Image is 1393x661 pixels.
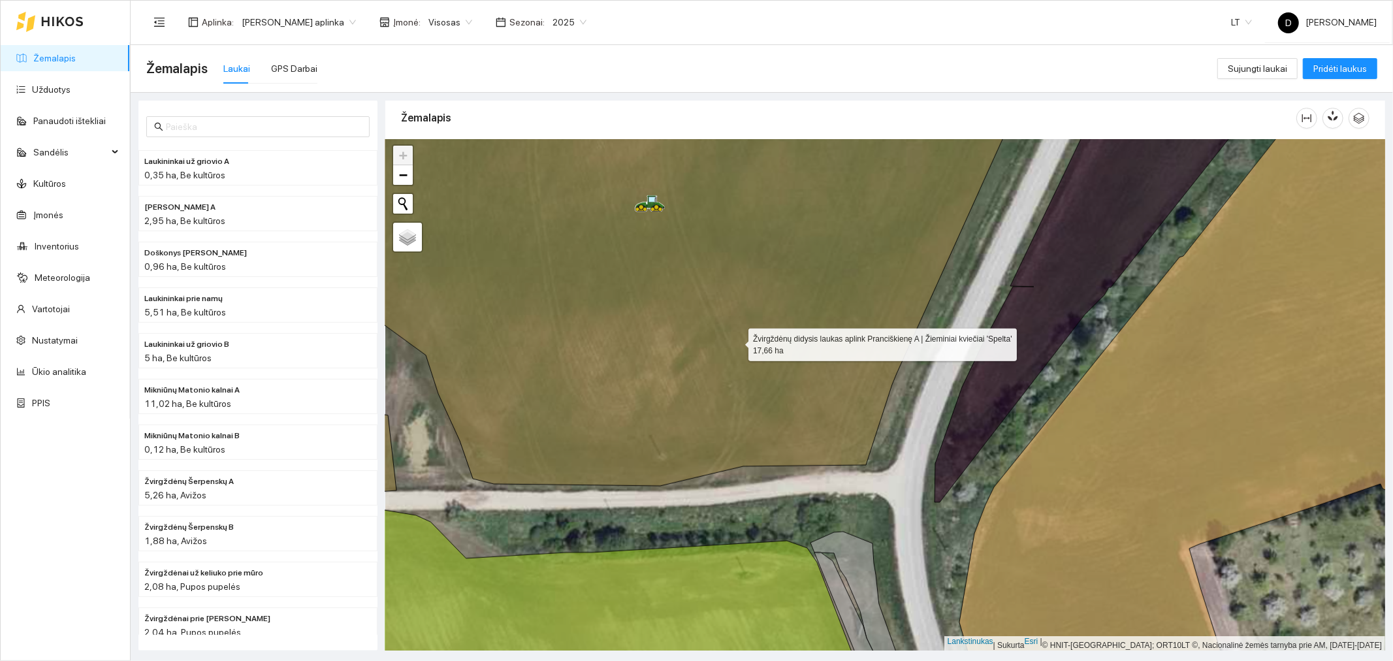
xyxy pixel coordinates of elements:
[401,112,451,124] font: Žemalapis
[1313,63,1367,74] font: Pridėti laukus
[379,17,390,27] span: parduotuvė
[144,157,229,166] font: Laukininkai už griovio A
[948,637,993,646] a: Lankstinukas
[144,338,229,351] span: Laukininkai už griovio B
[1296,108,1317,129] button: stulpelio plotis
[146,61,208,76] font: Žemalapis
[166,120,362,134] input: Paieška
[393,146,413,165] a: Priartinti
[32,398,50,408] a: PPIS
[1297,113,1317,123] span: stulpelio plotis
[144,444,225,455] font: 0,12 ha, Be kultūros
[1228,63,1287,74] font: Sujungti laukai
[144,248,247,257] font: Doškonys [PERSON_NAME]
[188,17,199,27] span: išdėstymas
[144,307,226,317] font: 5,51 ha, Be kultūros
[393,17,419,27] font: Įmonė
[144,201,216,214] span: Doškonys Sabonienė A
[144,247,247,259] span: Doškonys Sabonienė B.
[35,241,79,251] a: Inventorius
[32,366,86,377] a: Ūkio analitika
[428,17,460,27] font: Visosas
[1303,58,1377,79] button: Pridėti laukus
[232,17,234,27] font: :
[144,490,206,500] font: 5,26 ha, Avižos
[146,9,172,35] button: meniu sulankstymas
[144,398,231,409] font: 11,02 ha, Be kultūros
[242,17,344,27] font: [PERSON_NAME] aplinka
[144,521,234,534] span: Žvirgždėnų Šerpenskų B
[144,536,207,546] font: 1,88 ha, Avižos
[428,12,472,32] span: Visosas
[144,293,223,305] span: Laukininkai prie namų
[271,63,317,74] font: GPS Darbai
[1231,12,1252,32] span: LT
[153,16,165,28] span: meniu sulankstymas
[144,170,225,180] font: 0,35 ha, Be kultūros
[1217,63,1298,74] a: Sujungti laukai
[993,641,1025,650] font: | Sukurta
[1303,63,1377,74] a: Pridėti laukus
[242,12,356,32] span: Donato Klimkevičiaus aplinka
[144,340,229,349] font: Laukininkai už griovio B
[32,84,71,95] a: Užduotys
[144,477,234,486] font: Žvirgždėnų Šerpenskų A
[202,17,232,27] font: Aplinka
[144,384,240,396] span: Mikniūnų Matonio kalnai A
[393,223,422,251] a: Sluoksniai
[144,567,263,579] span: Žvirgždėnai už keliuko prie mūro
[33,147,69,157] font: Sandėlis
[35,272,90,283] a: Meteorologija
[144,430,240,442] span: Mikniūnų Matonio kalnai B
[1231,17,1240,27] font: LT
[144,216,225,226] font: 2,95 ha, Be kultūros
[32,304,70,314] a: Vartotojai
[144,261,226,272] font: 0,96 ha, Be kultūros
[146,58,208,79] span: Žemalapis
[552,12,586,32] span: 2025
[144,613,270,625] span: Žvirgždėnai prie mūro Močiutės
[496,17,506,27] span: kalendorius
[1042,641,1382,650] font: © HNIT-[GEOGRAPHIC_DATA]; ORT10LT ©, Nacionalinė žemės tarnyba prie AM, [DATE]-[DATE]
[543,17,545,27] font: :
[144,627,241,637] font: 2,04 ha, Pupos pupelės
[1305,17,1377,27] font: [PERSON_NAME]
[399,167,408,183] font: −
[393,194,413,214] button: Pradėti naują paiešką
[144,614,270,623] font: Žvirgždėnai prie [PERSON_NAME]
[33,53,76,63] a: Žemalapis
[1025,637,1038,646] a: Esri
[144,202,216,212] font: [PERSON_NAME] A
[33,178,66,189] a: Kultūros
[33,210,63,220] a: Įmonės
[393,165,413,185] a: Atitolinti
[1285,18,1292,28] font: D
[1040,637,1042,646] font: |
[419,17,421,27] font: :
[399,147,408,163] font: +
[144,294,223,303] font: Laukininkai prie namų
[144,385,240,395] font: Mikniūnų Matonio kalnai A
[33,116,106,126] a: Panaudoti ištekliai
[144,476,234,488] span: Žvirgždėnų Šerpenskų A
[144,431,240,440] font: Mikniūnų Matonio kalnai B
[144,155,229,168] span: Laukininkai už griovio A
[154,122,163,131] span: paieška
[144,353,212,363] font: 5 ha, Be kultūros
[509,17,543,27] font: Sezonai
[144,568,263,577] font: Žvirgždėnai už keliuko prie mūro
[144,523,234,532] font: Žvirgždėnų Šerpenskų B
[1217,58,1298,79] button: Sujungti laukai
[223,63,250,74] font: Laukai
[144,581,240,592] font: 2,08 ha, Pupos pupelės
[32,335,78,346] a: Nustatymai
